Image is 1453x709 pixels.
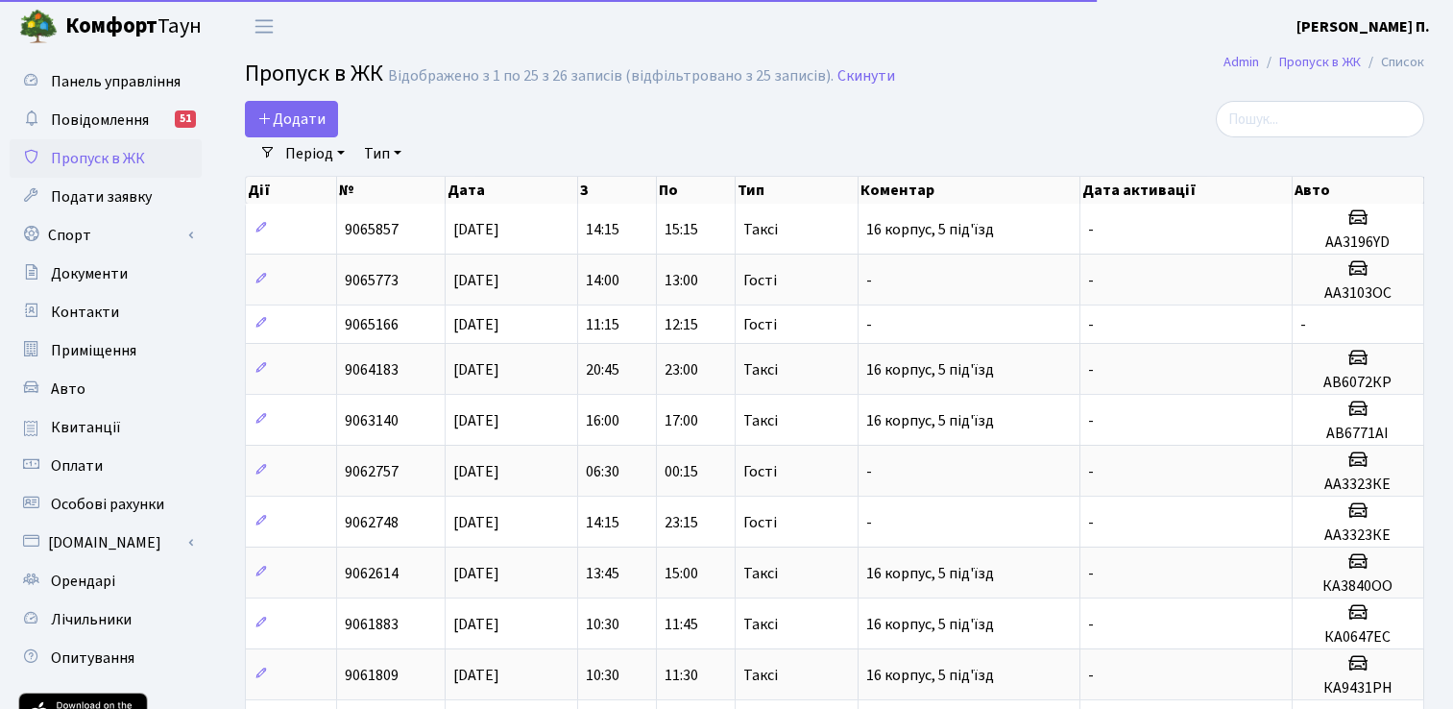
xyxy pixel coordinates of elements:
[453,512,499,533] span: [DATE]
[345,219,399,240] span: 9065857
[1088,461,1094,482] span: -
[245,57,383,90] span: Пропуск в ЖК
[743,566,778,581] span: Таксі
[578,177,657,204] th: З
[1088,410,1094,431] span: -
[866,614,994,635] span: 16 корпус, 5 під'їзд
[10,600,202,639] a: Лічильники
[743,515,777,530] span: Гості
[743,317,777,332] span: Гості
[665,614,698,635] span: 11:45
[453,270,499,291] span: [DATE]
[453,665,499,686] span: [DATE]
[10,408,202,447] a: Квитанції
[51,494,164,515] span: Особові рахунки
[453,219,499,240] span: [DATE]
[665,314,698,335] span: 12:15
[586,270,619,291] span: 14:00
[866,314,872,335] span: -
[10,485,202,524] a: Особові рахунки
[51,71,181,92] span: Панель управління
[337,177,446,204] th: №
[866,410,994,431] span: 16 корпус, 5 під'їзд
[345,270,399,291] span: 9065773
[345,512,399,533] span: 9062748
[1300,577,1416,596] h5: КА3840ОО
[1300,679,1416,697] h5: КА9431PH
[345,461,399,482] span: 9062757
[1300,374,1416,392] h5: АВ6072КР
[246,177,337,204] th: Дії
[1300,628,1416,647] h5: КА0647ЕС
[345,614,399,635] span: 9061883
[10,293,202,331] a: Контакти
[859,177,1080,204] th: Коментар
[1088,359,1094,380] span: -
[837,67,895,86] a: Скинути
[10,370,202,408] a: Авто
[10,255,202,293] a: Документи
[1300,284,1416,303] h5: АА3103ОС
[586,614,619,635] span: 10:30
[453,614,499,635] span: [DATE]
[586,410,619,431] span: 16:00
[665,665,698,686] span: 11:30
[1088,614,1094,635] span: -
[1088,219,1094,240] span: -
[453,461,499,482] span: [DATE]
[665,359,698,380] span: 23:00
[866,563,994,584] span: 16 корпус, 5 під'їзд
[1088,512,1094,533] span: -
[665,512,698,533] span: 23:15
[10,62,202,101] a: Панель управління
[278,137,352,170] a: Період
[10,562,202,600] a: Орендарі
[51,609,132,630] span: Лічильники
[586,512,619,533] span: 14:15
[586,563,619,584] span: 13:45
[1300,526,1416,545] h5: АА3323КЕ
[240,11,288,42] button: Переключити навігацію
[10,139,202,178] a: Пропуск в ЖК
[1296,16,1430,37] b: [PERSON_NAME] П.
[175,110,196,128] div: 51
[665,270,698,291] span: 13:00
[345,563,399,584] span: 9062614
[1088,665,1094,686] span: -
[345,314,399,335] span: 9065166
[10,639,202,677] a: Опитування
[866,512,872,533] span: -
[453,359,499,380] span: [DATE]
[1279,52,1361,72] a: Пропуск в ЖК
[1300,476,1416,494] h5: АА3323КЕ
[51,340,136,361] span: Приміщення
[586,219,619,240] span: 14:15
[345,410,399,431] span: 9063140
[345,665,399,686] span: 9061809
[665,219,698,240] span: 15:15
[1088,563,1094,584] span: -
[10,447,202,485] a: Оплати
[1300,314,1306,335] span: -
[586,461,619,482] span: 06:30
[1361,52,1424,73] li: Список
[1080,177,1293,204] th: Дата активації
[356,137,409,170] a: Тип
[10,524,202,562] a: [DOMAIN_NAME]
[1293,177,1424,204] th: Авто
[1195,42,1453,83] nav: breadcrumb
[51,263,128,284] span: Документи
[51,648,134,669] span: Опитування
[10,331,202,370] a: Приміщення
[453,314,499,335] span: [DATE]
[10,178,202,216] a: Подати заявку
[665,410,698,431] span: 17:00
[65,11,157,41] b: Комфорт
[10,101,202,139] a: Повідомлення51
[51,379,85,400] span: Авто
[51,455,103,477] span: Оплати
[51,110,149,131] span: Повідомлення
[51,148,145,169] span: Пропуск в ЖК
[736,177,859,204] th: Тип
[1296,15,1430,38] a: [PERSON_NAME] П.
